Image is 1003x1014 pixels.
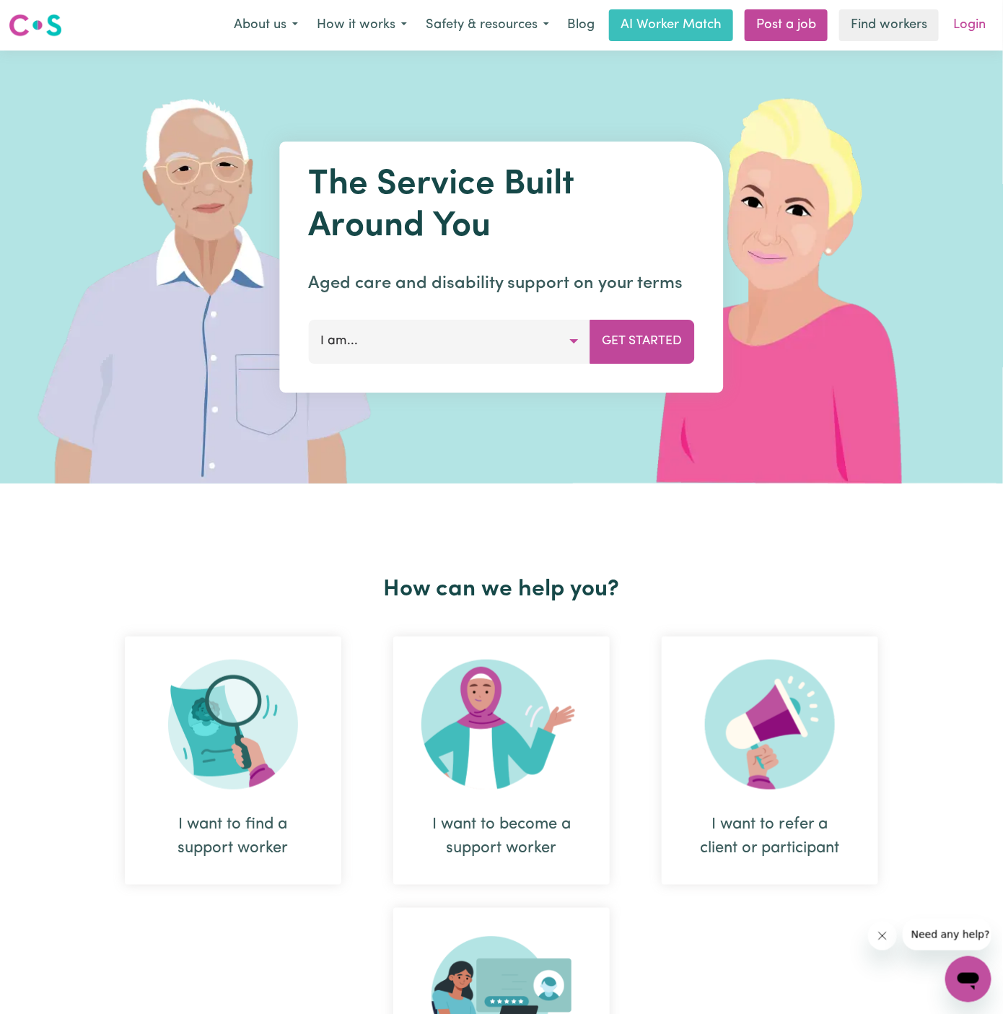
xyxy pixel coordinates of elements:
[609,9,733,41] a: AI Worker Match
[9,9,62,42] a: Careseekers logo
[309,271,695,297] p: Aged care and disability support on your terms
[9,12,62,38] img: Careseekers logo
[428,813,575,860] div: I want to become a support worker
[309,165,695,248] h1: The Service Built Around You
[307,10,416,40] button: How it works
[868,922,897,950] iframe: Close message
[159,813,307,860] div: I want to find a support worker
[662,637,878,885] div: I want to refer a client or participant
[168,660,298,790] img: Search
[945,9,994,41] a: Login
[125,637,341,885] div: I want to find a support worker
[696,813,844,860] div: I want to refer a client or participant
[421,660,582,790] img: Become Worker
[224,10,307,40] button: About us
[559,9,603,41] a: Blog
[309,320,591,363] button: I am...
[839,9,939,41] a: Find workers
[705,660,835,790] img: Refer
[745,9,828,41] a: Post a job
[393,637,610,885] div: I want to become a support worker
[416,10,559,40] button: Safety & resources
[590,320,695,363] button: Get Started
[99,576,904,603] h2: How can we help you?
[945,956,991,1002] iframe: Button to launch messaging window
[903,919,991,950] iframe: Message from company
